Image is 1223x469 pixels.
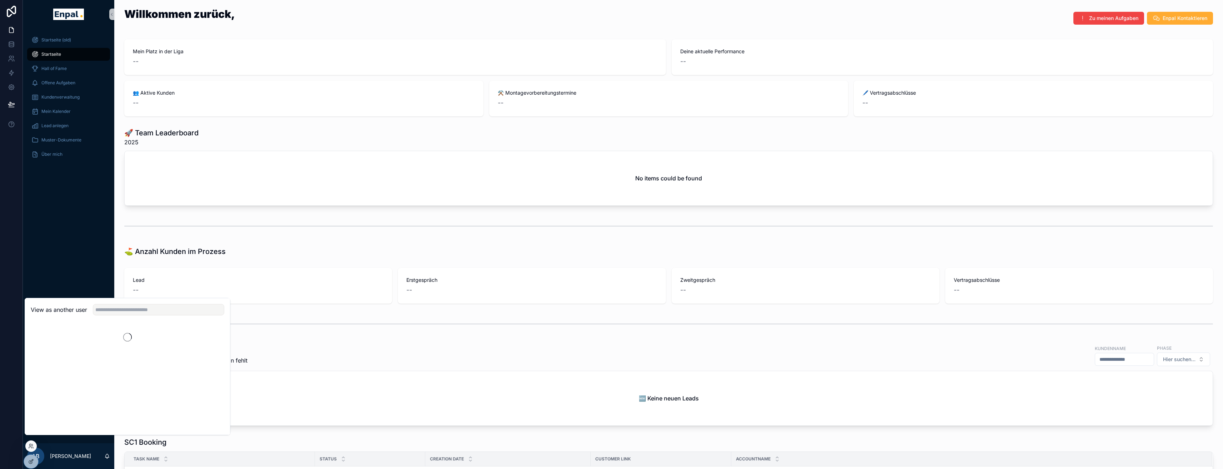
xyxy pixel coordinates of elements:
span: Hall of Fame [41,66,67,71]
button: Select Button [1157,353,1210,366]
span: 🖊️ Vertragsabschlüsse [862,89,1204,96]
span: Enpal Kontaktieren [1163,15,1207,22]
p: [PERSON_NAME] [50,453,91,460]
span: Creation Date [430,456,464,462]
span: Mein Platz in der Liga [133,48,657,55]
span: -- [680,56,686,66]
span: Lead [133,276,384,284]
img: App logo [53,9,84,20]
button: Enpal Kontaktieren [1147,12,1213,25]
a: Muster-Dokumente [27,134,110,146]
span: Deine aktuelle Performance [680,48,1205,55]
h2: View as another user [31,305,87,314]
span: Zu meinen Aufgaben [1089,15,1138,22]
label: Kundenname [1095,345,1126,351]
span: Mein Kalender [41,109,71,114]
span: Hier suchen... [1163,356,1196,363]
a: Startseite (old) [27,34,110,46]
span: ⚒️ Montagevorbereitungstermine [498,89,840,96]
span: -- [954,285,959,295]
span: Startseite [41,51,61,57]
h2: No items could be found [635,174,702,183]
h2: 🆕 Keine neuen Leads [639,394,699,403]
span: Customer Link [595,456,631,462]
a: Über mich [27,148,110,161]
span: -- [498,98,503,108]
span: Lead anlegen [41,123,69,129]
a: Kundenverwaltung [27,91,110,104]
h1: ⛳ Anzahl Kunden im Prozess [124,246,226,256]
span: Vertragsabschlüsse [954,276,1204,284]
a: Startseite [27,48,110,61]
span: Muster-Dokumente [41,137,81,143]
span: Zweitgespräch [680,276,931,284]
a: Hall of Fame [27,62,110,75]
span: Kundenverwaltung [41,94,80,100]
span: Erstgespräch [406,276,657,284]
span: -- [862,98,868,108]
a: Mein Kalender [27,105,110,118]
span: Status [320,456,337,462]
h1: 🚀 Team Leaderboard [124,128,199,138]
span: -- [133,285,139,295]
a: Lead anlegen [27,119,110,132]
span: 👥 Aktive Kunden [133,89,475,96]
div: scrollable content [23,29,114,170]
span: -- [133,98,139,108]
h1: SC1 Booking [124,437,166,447]
label: Phase [1157,345,1172,351]
a: Offene Aufgaben [27,76,110,89]
span: Startseite (old) [41,37,71,43]
button: Zu meinen Aufgaben [1073,12,1144,25]
span: Über mich [41,151,62,157]
span: -- [406,285,412,295]
span: 2025 [124,138,199,146]
span: Accountname [736,456,771,462]
span: Offene Aufgaben [41,80,75,86]
span: Task Name [134,456,159,462]
span: -- [680,285,686,295]
h1: Willkommen zurück, [124,9,235,19]
span: -- [133,56,139,66]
